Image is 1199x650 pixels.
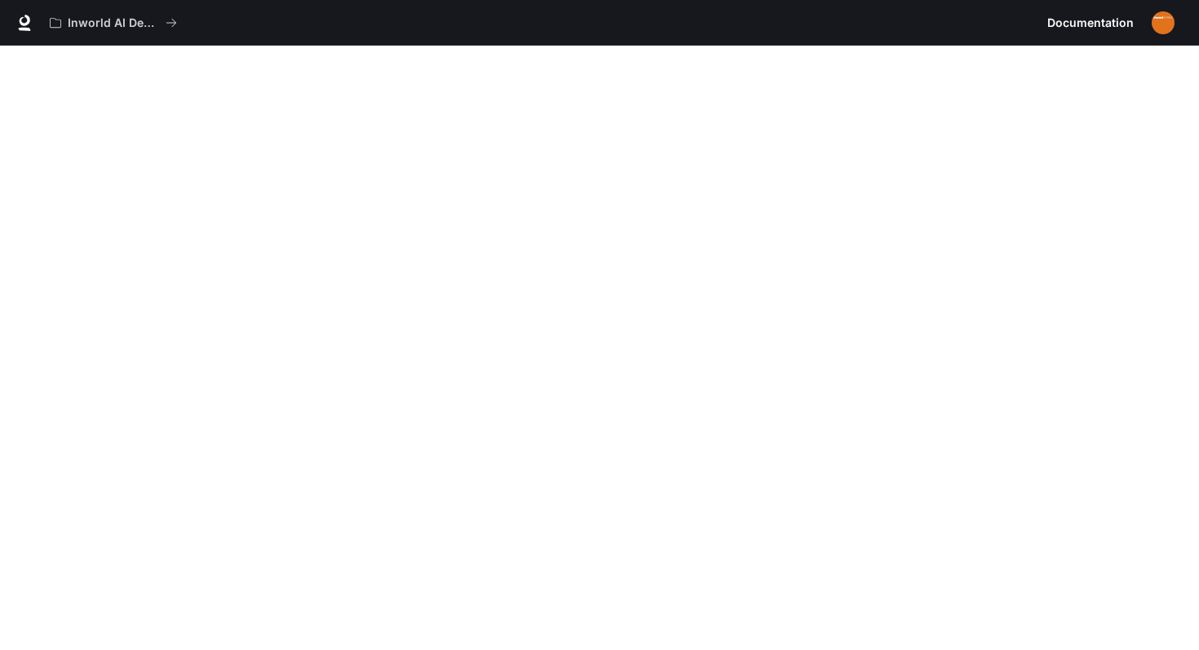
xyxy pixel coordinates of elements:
p: Inworld AI Demos [68,16,159,30]
span: Documentation [1047,13,1134,33]
a: Documentation [1041,7,1140,39]
button: All workspaces [42,7,184,39]
button: User avatar [1147,7,1179,39]
img: User avatar [1152,11,1175,34]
